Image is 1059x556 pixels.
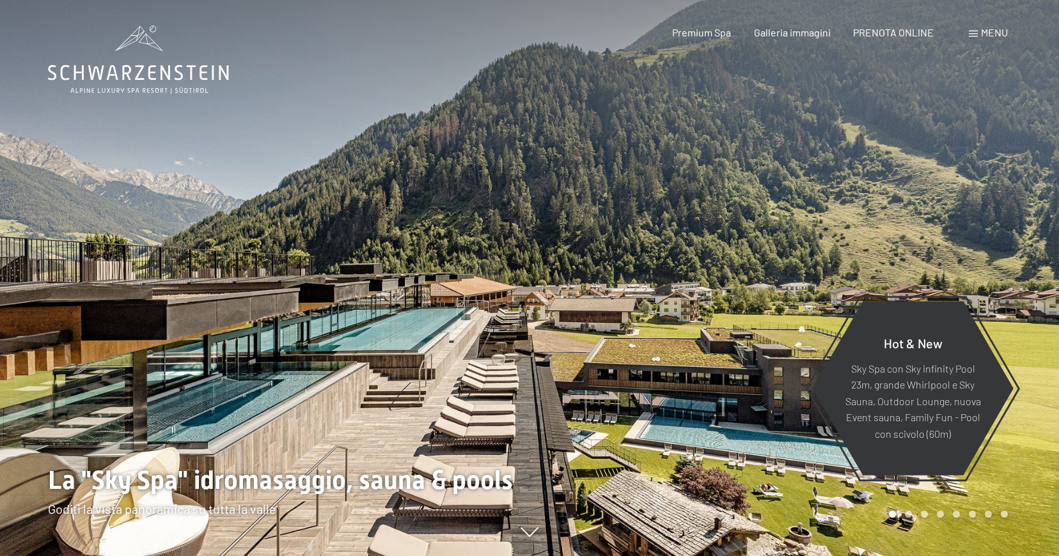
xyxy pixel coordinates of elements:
div: Carousel Page 6 [969,511,976,518]
span: Menu [981,26,1008,38]
a: Galleria immagini [754,26,831,38]
span: Hot & New [884,335,943,350]
div: Carousel Page 7 [985,511,992,518]
div: Carousel Page 2 [905,511,912,518]
a: PRENOTA ONLINE [853,26,934,38]
div: Carousel Page 8 [1001,511,1008,518]
div: Carousel Page 1 (Current Slide) [889,511,896,518]
div: Carousel Pagination [884,511,1008,518]
div: Carousel Page 5 [953,511,960,518]
div: Carousel Page 3 [921,511,928,518]
a: Hot & New Sky Spa con Sky infinity Pool 23m, grande Whirlpool e Sky Sauna, Outdoor Lounge, nuova ... [812,300,1014,476]
p: Sky Spa con Sky infinity Pool 23m, grande Whirlpool e Sky Sauna, Outdoor Lounge, nuova Event saun... [843,360,982,442]
div: Carousel Page 4 [937,511,944,518]
a: Premium Spa [672,26,731,38]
